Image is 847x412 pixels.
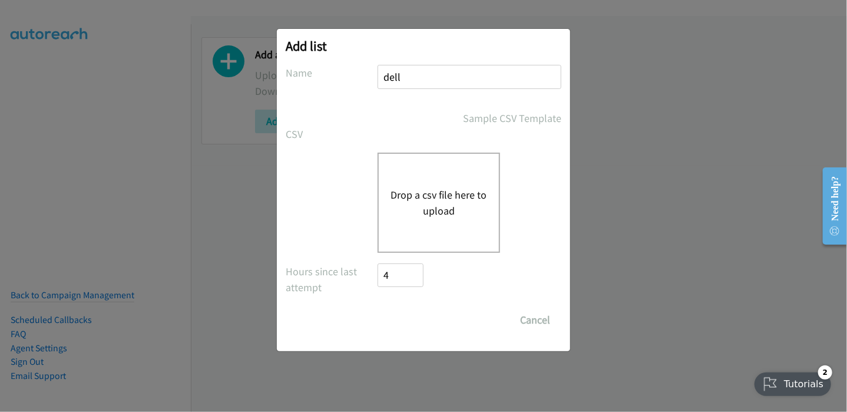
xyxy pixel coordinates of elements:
[813,159,847,253] iframe: Resource Center
[286,65,378,81] label: Name
[391,187,487,219] button: Drop a csv file here to upload
[286,126,378,142] label: CSV
[463,110,561,126] a: Sample CSV Template
[286,38,561,54] h2: Add list
[286,263,378,295] label: Hours since last attempt
[509,308,561,332] button: Cancel
[747,361,838,403] iframe: Checklist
